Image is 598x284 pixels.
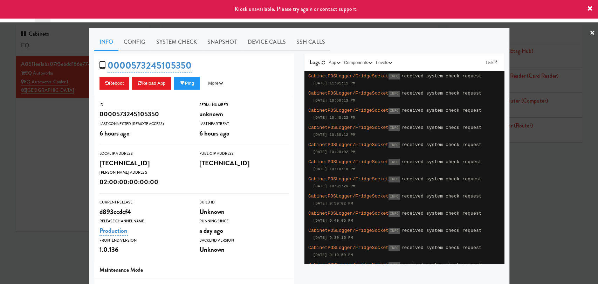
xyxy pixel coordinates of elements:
a: Link [484,59,499,66]
span: INFO [389,176,400,182]
div: Running Since [199,218,289,225]
span: a day ago [199,226,224,235]
div: Public IP Address [199,150,289,157]
span: CabinetPOSLogger/FridgeSocket [308,142,389,147]
span: INFO [389,91,400,97]
span: CabinetPOSLogger/FridgeSocket [308,262,389,268]
span: INFO [389,159,400,165]
span: INFO [389,108,400,114]
a: 0000573245105350 [108,59,192,72]
span: CabinetPOSLogger/FridgeSocket [308,211,389,216]
span: [DATE] 9:19:59 PM [313,253,353,257]
a: Snapshot [202,33,242,51]
div: Release Channel Name [99,218,189,225]
a: × [590,22,595,44]
span: Logs [310,58,320,66]
span: received system check request [401,194,482,199]
span: received system check request [401,245,482,250]
div: Last Connected (Remote Access) [99,120,189,127]
span: INFO [389,228,400,234]
span: [DATE] 11:01:11 PM [313,81,356,85]
span: received system check request [401,262,482,268]
span: 6 hours ago [199,129,229,138]
button: App [327,59,342,66]
div: ID [99,102,189,109]
div: 02:00:00:00:00:00 [99,176,189,188]
div: [TECHNICAL_ID] [99,157,189,169]
div: [PERSON_NAME] Address [99,169,189,176]
span: [DATE] 10:40:23 PM [313,116,356,120]
span: CabinetPOSLogger/FridgeSocket [308,194,389,199]
span: CabinetPOSLogger/FridgeSocket [308,176,389,182]
span: received system check request [401,108,482,113]
span: [DATE] 9:50:02 PM [313,201,353,206]
span: received system check request [401,74,482,79]
span: INFO [389,125,400,131]
span: CabinetPOSLogger/FridgeSocket [308,228,389,233]
span: [DATE] 9:30:15 PM [313,236,353,240]
button: More [202,77,229,90]
a: Info [94,33,118,51]
div: 0000573245105350 [99,108,189,120]
button: Ping [174,77,200,90]
span: 6 hours ago [99,129,130,138]
div: Frontend Version [99,237,189,244]
button: Reload App [132,77,171,90]
span: [DATE] 10:20:02 PM [313,150,356,154]
span: [DATE] 10:30:12 PM [313,133,356,137]
div: Backend Version [199,237,289,244]
span: received system check request [401,142,482,147]
span: INFO [389,194,400,200]
span: Maintenance Mode [99,266,143,274]
div: Unknown [199,206,289,218]
span: INFO [389,74,400,79]
span: received system check request [401,211,482,216]
div: Unknown [199,244,289,256]
div: Current Release [99,199,189,206]
span: CabinetPOSLogger/FridgeSocket [308,245,389,250]
div: Last Heartbeat [199,120,289,127]
span: [DATE] 10:50:13 PM [313,98,356,103]
a: SSH Calls [291,33,330,51]
span: received system check request [401,125,482,130]
span: received system check request [401,228,482,233]
span: Kiosk unavailable. Please try again or contact support. [235,5,358,13]
div: d893ccdcf4 [99,206,189,218]
span: received system check request [401,91,482,96]
span: CabinetPOSLogger/FridgeSocket [308,159,389,165]
span: INFO [389,211,400,217]
a: System Check [151,33,202,51]
div: unknown [199,108,289,120]
div: 1.0.136 [99,244,189,256]
span: [DATE] 10:10:18 PM [313,167,356,171]
span: received system check request [401,176,482,182]
a: Production [99,226,128,236]
span: CabinetPOSLogger/FridgeSocket [308,125,389,130]
button: Levels [374,59,394,66]
div: Local IP Address [99,150,189,157]
span: CabinetPOSLogger/FridgeSocket [308,74,389,79]
span: received system check request [401,159,482,165]
button: Components [342,59,374,66]
button: Reboot [99,77,130,90]
div: Serial Number [199,102,289,109]
span: INFO [389,262,400,268]
a: Config [118,33,151,51]
span: INFO [389,142,400,148]
div: [TECHNICAL_ID] [199,157,289,169]
span: INFO [389,245,400,251]
span: [DATE] 9:40:06 PM [313,219,353,223]
span: [DATE] 10:01:26 PM [313,184,356,188]
span: CabinetPOSLogger/FridgeSocket [308,91,389,96]
a: Device Calls [242,33,291,51]
div: Build Id [199,199,289,206]
span: CabinetPOSLogger/FridgeSocket [308,108,389,113]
